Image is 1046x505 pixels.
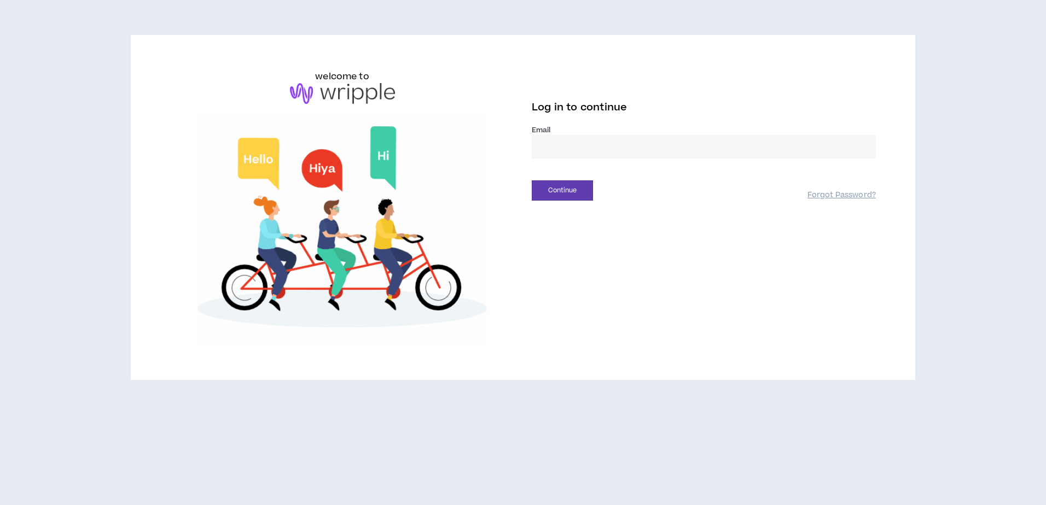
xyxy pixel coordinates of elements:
img: logo-brand.png [290,83,395,104]
h6: welcome to [315,70,369,83]
img: Welcome to Wripple [170,115,514,345]
a: Forgot Password? [807,190,876,201]
span: Log in to continue [532,101,627,114]
button: Continue [532,180,593,201]
label: Email [532,125,876,135]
